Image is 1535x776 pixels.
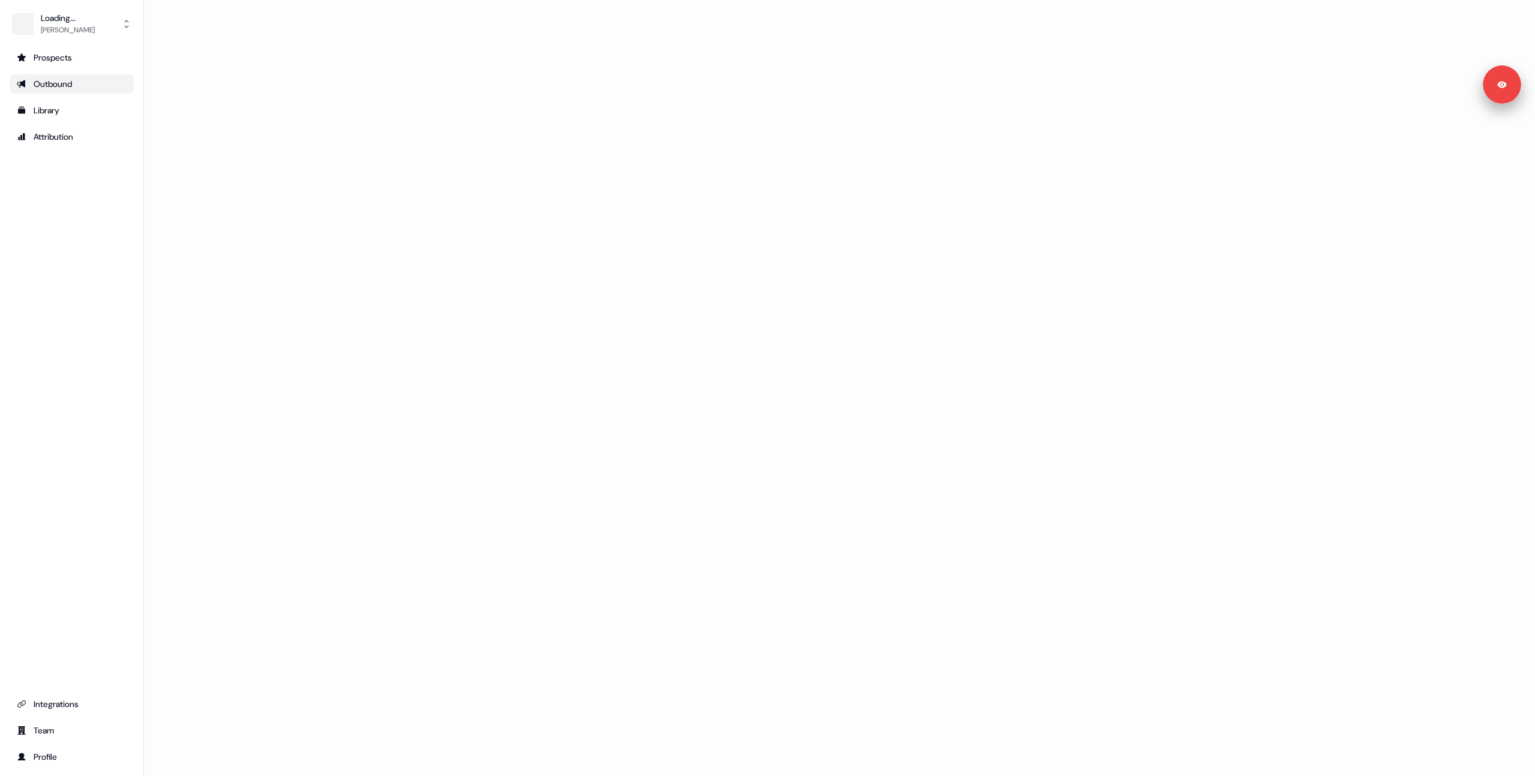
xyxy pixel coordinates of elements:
[10,694,134,714] a: Go to integrations
[17,751,127,763] div: Profile
[17,698,127,710] div: Integrations
[17,52,127,64] div: Prospects
[10,48,134,67] a: Go to prospects
[10,74,134,94] a: Go to outbound experience
[10,10,134,38] button: Loading...[PERSON_NAME]
[17,104,127,116] div: Library
[10,721,134,740] a: Go to team
[10,101,134,120] a: Go to templates
[10,127,134,146] a: Go to attribution
[17,131,127,143] div: Attribution
[41,24,95,36] div: [PERSON_NAME]
[17,724,127,736] div: Team
[10,747,134,766] a: Go to profile
[41,12,95,24] div: Loading...
[17,78,127,90] div: Outbound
